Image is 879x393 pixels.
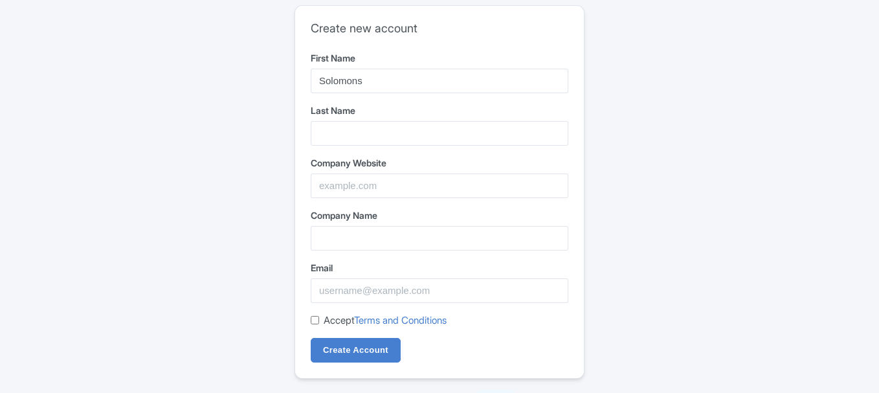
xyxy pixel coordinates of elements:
label: Accept [324,313,447,328]
label: Company Name [311,208,568,222]
h2: Create new account [311,21,568,36]
input: username@example.com [311,278,568,303]
input: Create Account [311,338,401,363]
label: Company Website [311,156,568,170]
label: Email [311,261,568,275]
a: Terms and Conditions [354,314,447,326]
input: example.com [311,174,568,198]
label: First Name [311,51,568,65]
label: Last Name [311,104,568,117]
